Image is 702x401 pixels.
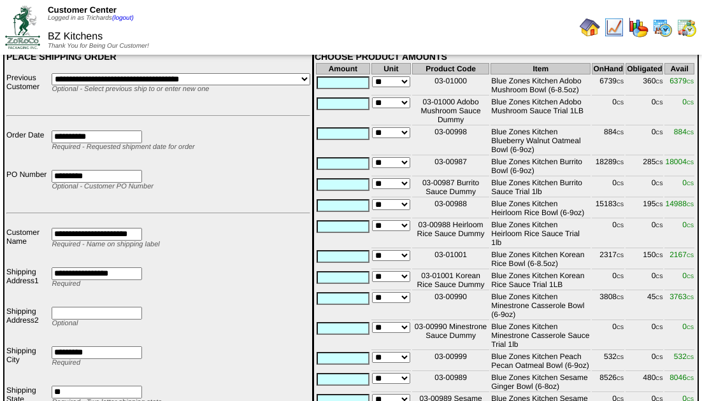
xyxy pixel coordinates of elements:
[412,127,489,155] td: 03-00998
[580,17,600,38] img: home.gif
[682,97,694,106] span: 0
[652,17,673,38] img: calendarprod.gif
[626,271,663,290] td: 0
[592,271,624,290] td: 0
[674,127,694,136] span: 884
[592,250,624,269] td: 2317
[5,6,40,48] img: ZoRoCo_Logo(Green%26Foil)%20jpg.webp
[687,130,694,136] span: CS
[655,295,663,300] span: CS
[674,352,694,361] span: 532
[617,355,624,360] span: CS
[626,250,663,269] td: 150
[687,295,694,300] span: CS
[592,321,624,350] td: 0
[617,100,624,106] span: CS
[655,202,663,208] span: CS
[655,160,663,165] span: CS
[655,79,663,85] span: CS
[670,292,694,301] span: 3763
[412,351,489,371] td: 03-00999
[664,63,694,74] th: Avail
[592,127,624,155] td: 884
[626,63,663,74] th: Obligated
[52,241,159,248] span: Required - Name on shipping label
[592,157,624,176] td: 18289
[687,223,694,229] span: CS
[626,127,663,155] td: 0
[592,63,624,74] th: OnHand
[626,157,663,176] td: 285
[617,79,624,85] span: CS
[670,250,694,259] span: 2167
[626,220,663,248] td: 0
[617,295,624,300] span: CS
[48,31,103,42] span: BZ Kitchens
[6,227,50,265] td: Customer Name
[412,292,489,320] td: 03-00990
[6,130,50,168] td: Order Date
[52,183,154,190] span: Optional - Customer PO Number
[687,160,694,165] span: CS
[655,100,663,106] span: CS
[112,15,134,22] a: (logout)
[412,321,489,350] td: 03-00990 Minestrone Sauce Dummy
[682,271,694,280] span: 0
[491,351,591,371] td: Blue Zones Kitchen Peach Pecan Oatmeal Bowl (6-9oz)
[687,100,694,106] span: CS
[687,202,694,208] span: CS
[592,97,624,125] td: 0
[6,346,50,384] td: Shipping City
[604,17,624,38] img: line_graph.gif
[655,274,663,279] span: CS
[491,97,591,125] td: Blue Zones Kitchen Adobo Mushroom Sauce Trial 1LB
[617,223,624,229] span: CS
[682,220,694,229] span: 0
[687,181,694,186] span: CS
[412,199,489,218] td: 03-00988
[412,372,489,392] td: 03-00989
[52,85,209,93] span: Optional - Select previous ship to or enter new one
[617,160,624,165] span: CS
[617,376,624,381] span: CS
[687,253,694,258] span: CS
[592,351,624,371] td: 532
[491,157,591,176] td: Blue Zones Kitchen Burrito Bowl (6-9oz)
[626,292,663,320] td: 45
[491,76,591,95] td: Blue Zones Kitchen Adobo Mushroom Bowl (6-8.5oz)
[52,143,194,151] span: Required - Requested shipment date for order
[412,271,489,290] td: 03-01001 Korean Rice Sauce Dummy
[592,199,624,218] td: 15183
[617,325,624,330] span: CS
[52,320,78,327] span: Optional
[687,274,694,279] span: CS
[412,63,489,74] th: Product Code
[412,76,489,95] td: 03-01000
[666,157,694,166] span: 18004
[52,280,80,288] span: Required
[491,250,591,269] td: Blue Zones Kitchen Korean Rice Bowl (6-8.5oz)
[687,79,694,85] span: CS
[687,376,694,381] span: CS
[626,97,663,125] td: 0
[687,325,694,330] span: CS
[655,223,663,229] span: CS
[626,178,663,197] td: 0
[6,73,50,109] td: Previous Customer
[687,355,694,360] span: CS
[371,63,411,74] th: Unit
[6,306,50,344] td: Shipping Address2
[655,325,663,330] span: CS
[491,271,591,290] td: Blue Zones Kitchen Korean Rice Sauce Trial 1LB
[412,250,489,269] td: 03-01001
[670,76,694,85] span: 6379
[592,292,624,320] td: 3808
[48,15,134,22] span: Logged in as Trichards
[617,181,624,186] span: CS
[491,372,591,392] td: Blue Zones Kitchen Sesame Ginger Bowl (6-8oz)
[617,130,624,136] span: CS
[592,220,624,248] td: 0
[628,17,648,38] img: graph.gif
[491,199,591,218] td: Blue Zones Kitchen Heirloom Rice Bowl (6-9oz)
[592,76,624,95] td: 6739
